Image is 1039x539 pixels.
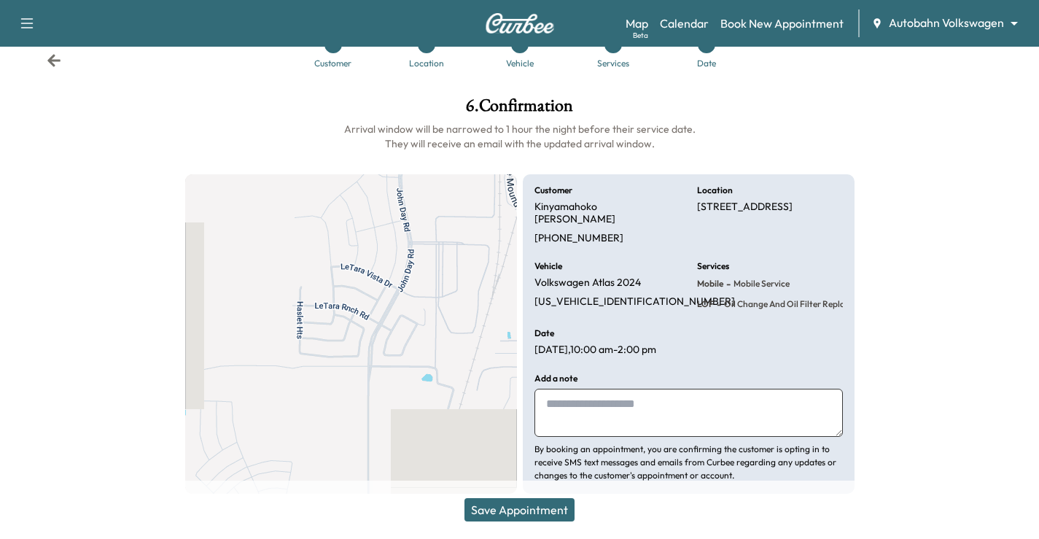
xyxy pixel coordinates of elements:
[697,278,723,290] span: Mobile
[534,232,623,245] p: [PHONE_NUMBER]
[721,298,874,310] span: Oil Change and Oil Filter Replacement
[633,30,648,41] div: Beta
[47,53,61,68] div: Back
[409,59,444,68] div: Location
[485,13,555,34] img: Curbee Logo
[660,15,709,32] a: Calendar
[697,201,793,214] p: [STREET_ADDRESS]
[464,498,575,521] button: Save Appointment
[697,59,716,68] div: Date
[714,297,721,311] span: -
[889,15,1004,31] span: Autobahn Volkswagen
[534,443,843,482] p: By booking an appointment, you are confirming the customer is opting in to receive SMS text messa...
[534,344,656,357] p: [DATE] , 10:00 am - 2:00 pm
[723,276,731,291] span: -
[534,262,562,271] h6: Vehicle
[731,278,790,290] span: Mobile Service
[626,15,648,32] a: MapBeta
[534,295,735,309] p: [US_VEHICLE_IDENTIFICATION_NUMBER]
[534,186,572,195] h6: Customer
[720,15,844,32] a: Book New Appointment
[506,59,534,68] div: Vehicle
[534,329,554,338] h6: Date
[697,298,714,310] span: LOF
[534,201,680,226] p: Kinyamahoko [PERSON_NAME]
[185,122,855,151] h6: Arrival window will be narrowed to 1 hour the night before their service date. They will receive ...
[534,276,641,290] p: Volkswagen Atlas 2024
[185,97,855,122] h1: 6 . Confirmation
[697,186,733,195] h6: Location
[534,374,577,383] h6: Add a note
[314,59,351,68] div: Customer
[597,59,629,68] div: Services
[697,262,729,271] h6: Services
